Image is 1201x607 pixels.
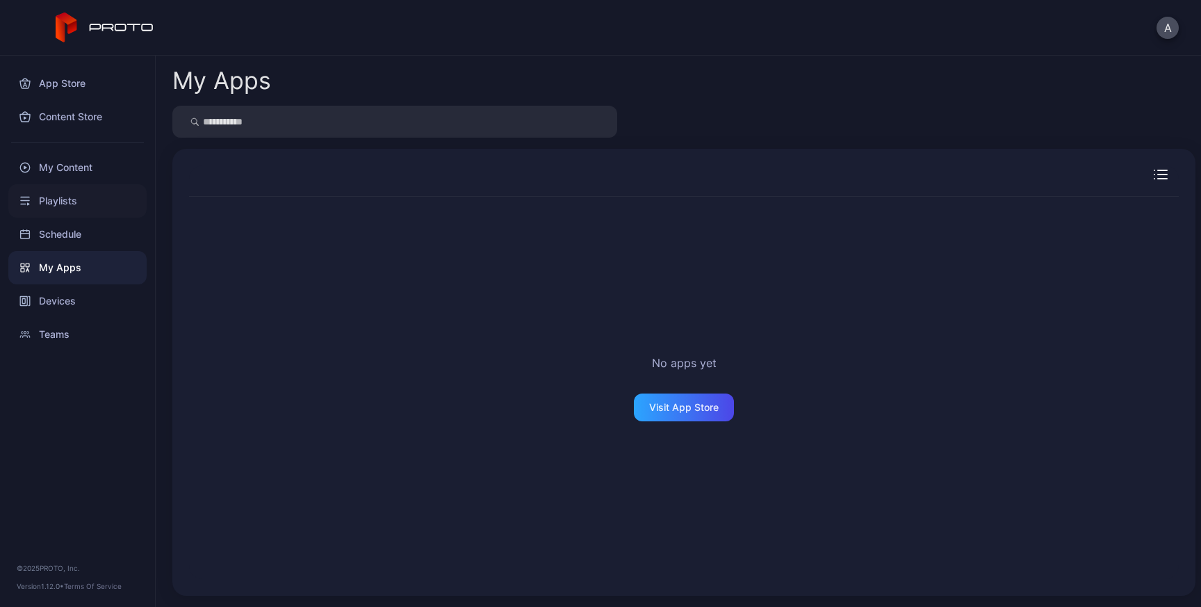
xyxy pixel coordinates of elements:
[8,151,147,184] a: My Content
[8,318,147,351] a: Teams
[17,563,138,574] div: © 2025 PROTO, Inc.
[8,100,147,133] a: Content Store
[649,402,719,413] div: Visit App Store
[8,67,147,100] a: App Store
[172,69,271,92] div: My Apps
[8,218,147,251] a: Schedule
[17,582,64,590] span: Version 1.12.0 •
[652,355,717,371] h2: No apps yet
[8,251,147,284] a: My Apps
[8,184,147,218] a: Playlists
[64,582,122,590] a: Terms Of Service
[1157,17,1179,39] button: A
[8,284,147,318] a: Devices
[634,394,734,421] button: Visit App Store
